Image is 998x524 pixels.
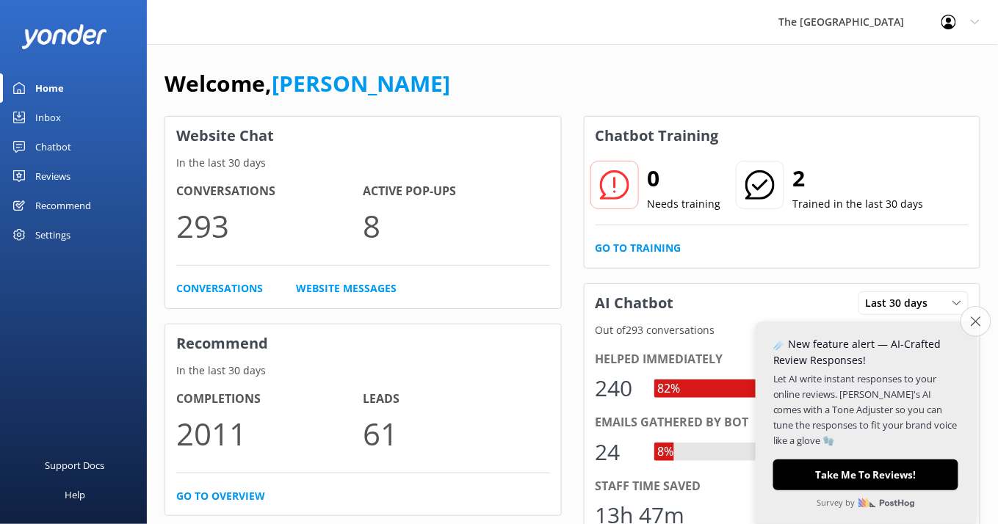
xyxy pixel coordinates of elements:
a: Website Messages [296,280,397,296]
div: 82% [654,379,684,399]
h3: Recommend [165,324,561,363]
p: Out of 293 conversations [585,322,980,338]
h2: 0 [648,161,721,196]
div: Help [65,480,85,509]
div: Inbox [35,103,61,132]
h4: Completions [176,390,363,409]
h2: 2 [793,161,924,196]
div: 240 [596,371,640,406]
h3: Website Chat [165,117,561,155]
div: Home [35,73,64,103]
div: Recommend [35,191,91,220]
p: In the last 30 days [165,155,561,171]
a: [PERSON_NAME] [272,68,450,98]
div: Helped immediately [596,350,969,369]
h4: Active Pop-ups [363,182,549,201]
span: Last 30 days [866,295,937,311]
a: Go to Training [596,240,681,256]
p: 8 [363,201,549,250]
div: Settings [35,220,70,250]
a: Conversations [176,280,263,296]
img: yonder-white-logo.png [22,24,106,48]
p: Trained in the last 30 days [793,196,924,212]
div: 24 [596,434,640,470]
h3: Chatbot Training [585,117,730,155]
h1: Welcome, [164,66,450,101]
p: 293 [176,201,363,250]
div: Support Docs [46,451,105,480]
h3: AI Chatbot [585,284,685,322]
div: 8% [654,443,678,462]
p: 2011 [176,409,363,458]
div: Chatbot [35,132,71,161]
a: Go to overview [176,488,265,504]
p: In the last 30 days [165,363,561,379]
div: Emails gathered by bot [596,413,969,432]
div: Reviews [35,161,70,191]
h4: Conversations [176,182,363,201]
p: 61 [363,409,549,458]
p: Needs training [648,196,721,212]
div: Staff time saved [596,477,969,496]
h4: Leads [363,390,549,409]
